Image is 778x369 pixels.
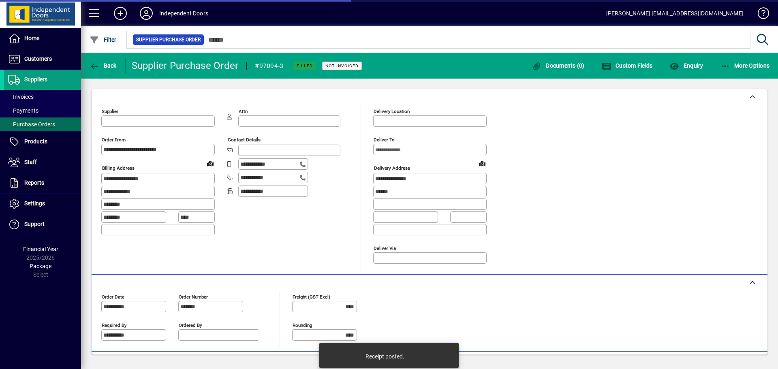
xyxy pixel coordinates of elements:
button: Back [88,58,119,73]
div: Receipt posted. [365,352,404,360]
div: Independent Doors [159,7,208,20]
a: Settings [4,194,81,214]
span: Custom Fields [602,62,653,69]
a: Invoices [4,90,81,104]
a: Staff [4,152,81,173]
span: Filter [90,36,117,43]
mat-label: Freight (GST excl) [293,294,330,299]
span: Supplier Purchase Order [136,36,201,44]
span: Staff [24,159,37,165]
a: Home [4,28,81,49]
a: View on map [476,157,489,170]
span: Support [24,221,45,227]
span: Enquiry [669,62,703,69]
span: Financial Year [23,246,58,252]
button: Add [107,6,133,21]
button: More Options [718,58,772,73]
a: View on map [204,157,217,170]
button: Filter [88,32,119,47]
span: Reports [24,179,44,186]
span: Customers [24,55,52,62]
span: Not Invoiced [325,63,359,68]
mat-label: Ordered by [179,322,202,328]
span: Purchase Orders [8,121,55,128]
a: Payments [4,104,81,117]
button: Profile [133,6,159,21]
span: Package [30,263,51,269]
span: Products [24,138,47,145]
div: #97094-3 [255,60,283,73]
span: Payments [8,107,38,114]
a: Products [4,132,81,152]
app-page-header-button: Back [81,58,126,73]
button: Enquiry [667,58,705,73]
a: Customers [4,49,81,69]
a: Purchase Orders [4,117,81,131]
span: Home [24,35,39,41]
span: More Options [720,62,770,69]
button: Documents (0) [530,58,587,73]
span: Invoices [8,94,34,100]
mat-label: Order from [102,137,126,143]
mat-label: Order date [102,294,124,299]
a: Reports [4,173,81,193]
a: Knowledge Base [752,2,768,28]
mat-label: Required by [102,322,126,328]
span: Back [90,62,117,69]
span: Suppliers [24,76,47,83]
span: Filled [297,63,313,68]
mat-label: Deliver To [374,137,395,143]
mat-label: Attn [239,109,248,114]
div: [PERSON_NAME] [EMAIL_ADDRESS][DOMAIN_NAME] [606,7,744,20]
mat-label: Supplier [102,109,118,114]
a: Support [4,214,81,235]
div: Supplier Purchase Order [132,59,239,72]
span: Documents (0) [532,62,585,69]
mat-label: Order number [179,294,208,299]
button: Custom Fields [600,58,655,73]
mat-label: Delivery Location [374,109,410,114]
mat-label: Deliver via [374,245,396,251]
mat-label: Rounding [293,322,312,328]
span: Settings [24,200,45,207]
